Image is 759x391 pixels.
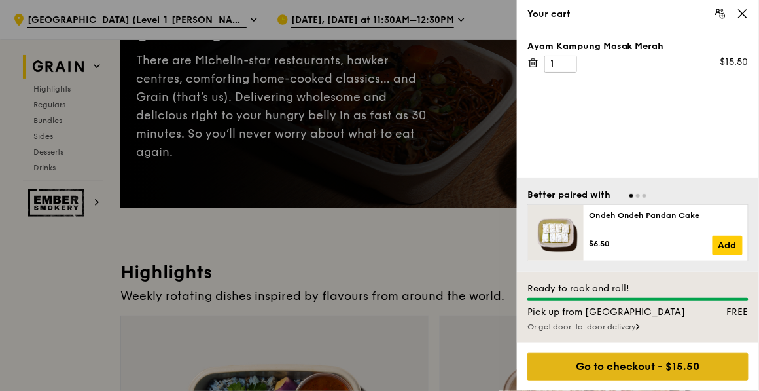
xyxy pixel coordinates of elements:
[527,322,749,332] div: Or get door-to-door delivery
[720,56,749,69] div: $15.50
[527,189,610,202] div: Better paired with
[589,210,743,221] div: Ondeh Ondeh Pandan Cake
[527,282,749,295] div: Ready to rock and roll!
[629,194,633,198] span: Go to slide 1
[527,353,749,381] div: Go to checkout - $15.50
[643,194,646,198] span: Go to slide 3
[527,8,749,21] div: Your cart
[713,236,743,255] a: Add
[636,194,640,198] span: Go to slide 2
[589,238,713,249] div: $6.50
[520,306,697,319] div: Pick up from [GEOGRAPHIC_DATA]
[697,306,757,319] div: FREE
[527,40,749,53] div: Ayam Kampung Masak Merah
